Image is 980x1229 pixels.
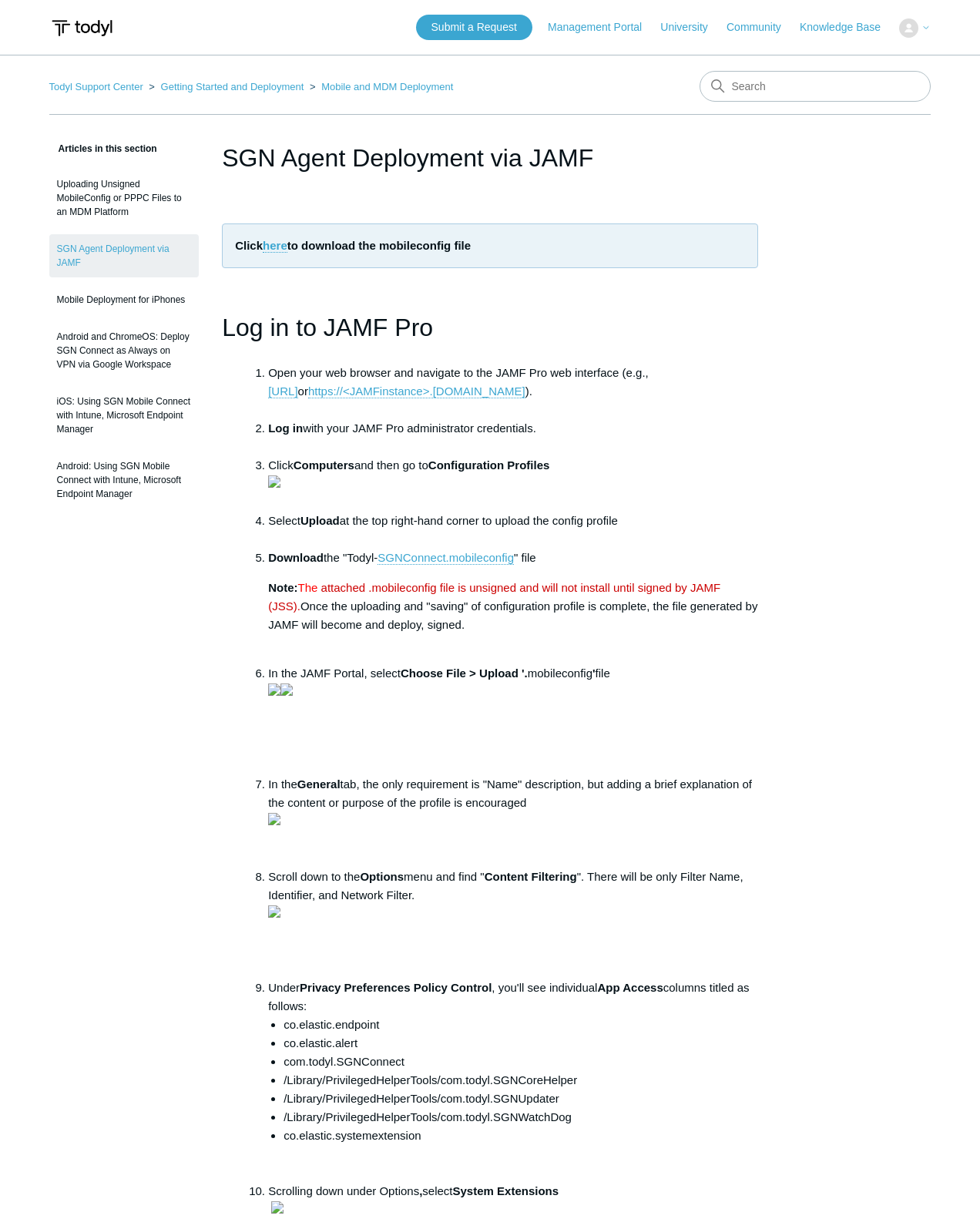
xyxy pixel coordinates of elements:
li: In the JAMF Portal, select mobileconfig file [268,664,758,775]
li: com.todyl.SGNConnect [284,1053,758,1071]
strong: Computers [294,458,354,472]
li: Scroll down to the menu and find " ". There will be only Filter Name, Identifier, and Network Fil... [268,868,758,979]
a: Management Portal [548,19,657,35]
span: attached .mobileconfig file is unsigned and will not install until signed by JAMF (JSS). [268,581,720,613]
img: Todyl Support Center Help Center home page [49,14,115,42]
a: Android: Using SGN Mobile Connect with Intune, Microsoft Endpoint Manager [49,452,200,509]
a: Knowledge Base [800,19,896,35]
li: /Library/PrivilegedHelperTools/com.todyl.SGNWatchDog [284,1108,758,1127]
p: Once the uploading and "saving" of configuration profile is complete, the file generated by JAMF ... [268,579,758,653]
li: co.elastic.systemextension [284,1127,758,1182]
li: Getting Started and Deployment [146,81,307,92]
a: SGNConnect.mobileconfig [378,551,514,565]
li: Todyl Support Center [49,81,146,92]
h1: SGN Agent Deployment via JAMF [222,139,758,176]
strong: Privacy Preferences Policy Control [300,981,492,994]
li: with your JAMF Pro administrator credentials. [268,419,758,456]
li: Under , you'll see individual columns titled as follows: [268,979,758,1182]
span: The [298,581,318,594]
a: iOS: Using SGN Mobile Connect with Intune, Microsoft Endpoint Manager [49,387,200,444]
a: University [660,19,723,35]
a: Submit a Request [416,15,532,40]
strong: , [419,1184,422,1197]
a: Getting Started and Deployment [161,81,304,92]
strong: Note: [268,581,297,594]
li: /Library/PrivilegedHelperTools/com.todyl.SGNUpdater [284,1090,758,1108]
strong: Choose File > Upload '. [401,667,528,680]
img: 20044242280339 [280,683,293,696]
strong: System Extensions [453,1184,559,1197]
strong: General [297,777,341,791]
strong: App Access [597,981,663,994]
strong: Download [268,551,324,564]
strong: ' [592,667,596,680]
li: Select at the top right-hand corner to upload the config profile [268,512,758,549]
img: 20044353828883 [268,813,280,825]
a: https://<JAMFinstance>.[DOMAIN_NAME] [308,384,525,398]
li: Click and then go to [268,456,758,512]
span: Articles in this section [49,143,157,154]
img: 20044076555411 [268,683,280,696]
strong: Options [360,870,404,883]
a: Community [727,19,797,35]
a: Mobile Deployment for iPhones [49,285,200,314]
img: 20045905087635 [268,475,280,488]
strong: Content Filtering [485,870,577,883]
a: Todyl Support Center [49,81,143,92]
img: 20045263320595 [271,1201,284,1214]
a: [URL] [268,384,297,398]
strong: Click to download the mobileconfig file [235,239,471,253]
strong: Log in [268,421,303,435]
a: SGN Agent Deployment via JAMF [49,234,200,277]
a: here [263,239,287,253]
h1: Log in to JAMF Pro [222,268,758,347]
li: co.elastic.endpoint [284,1016,758,1034]
li: Mobile and MDM Deployment [307,81,453,92]
li: co.elastic.alert [284,1034,758,1053]
strong: Configuration Profiles [428,458,550,472]
li: the "Todyl- " file [268,549,758,653]
a: Android and ChromeOS: Deploy SGN Connect as Always on VPN via Google Workspace [49,322,200,379]
input: Search [700,71,931,102]
img: 20044376710419 [268,905,280,918]
li: Open your web browser and navigate to the JAMF Pro web interface (e.g., or ). [268,364,758,419]
li: In the tab, the only requirement is "Name" description, but adding a brief explanation of the con... [268,775,758,868]
a: Uploading Unsigned MobileConfig or PPPC Files to an MDM Platform [49,170,200,227]
a: Mobile and MDM Deployment [321,81,453,92]
strong: Upload [300,514,340,527]
li: /Library/PrivilegedHelperTools/com.todyl.SGNCoreHelper [284,1071,758,1090]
